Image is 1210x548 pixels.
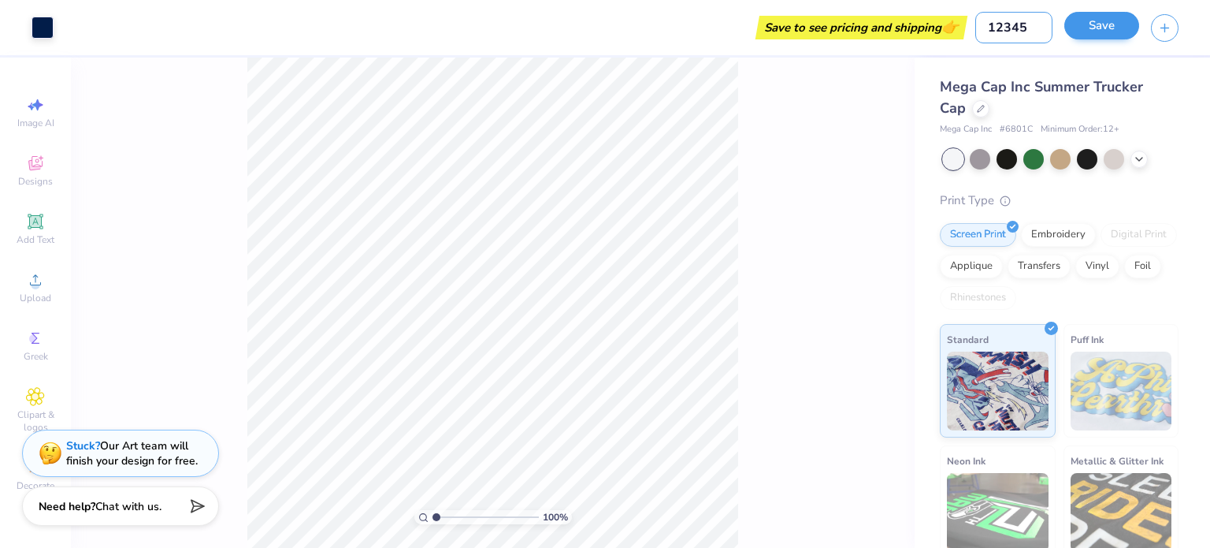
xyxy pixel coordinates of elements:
[940,192,1178,210] div: Print Type
[8,408,63,434] span: Clipart & logos
[17,479,54,492] span: Decorate
[18,175,53,188] span: Designs
[24,350,48,363] span: Greek
[543,510,568,524] span: 100 %
[1071,331,1104,348] span: Puff Ink
[975,12,1052,43] input: Untitled Design
[66,438,100,453] strong: Stuck?
[1021,223,1096,247] div: Embroidery
[66,438,198,468] div: Our Art team will finish your design for free.
[1124,255,1161,278] div: Foil
[17,117,54,129] span: Image AI
[940,77,1143,117] span: Mega Cap Inc Summer Trucker Cap
[1000,123,1033,136] span: # 6801C
[940,255,1003,278] div: Applique
[947,352,1049,431] img: Standard
[1041,123,1119,136] span: Minimum Order: 12 +
[1008,255,1071,278] div: Transfers
[940,223,1016,247] div: Screen Print
[1101,223,1177,247] div: Digital Print
[759,16,963,39] div: Save to see pricing and shipping
[20,292,51,304] span: Upload
[940,286,1016,310] div: Rhinestones
[95,499,161,514] span: Chat with us.
[1075,255,1119,278] div: Vinyl
[947,453,985,469] span: Neon Ink
[1071,453,1164,469] span: Metallic & Glitter Ink
[1071,352,1172,431] img: Puff Ink
[941,17,959,36] span: 👉
[17,233,54,246] span: Add Text
[1064,12,1139,39] button: Save
[940,123,992,136] span: Mega Cap Inc
[947,331,989,348] span: Standard
[39,499,95,514] strong: Need help?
